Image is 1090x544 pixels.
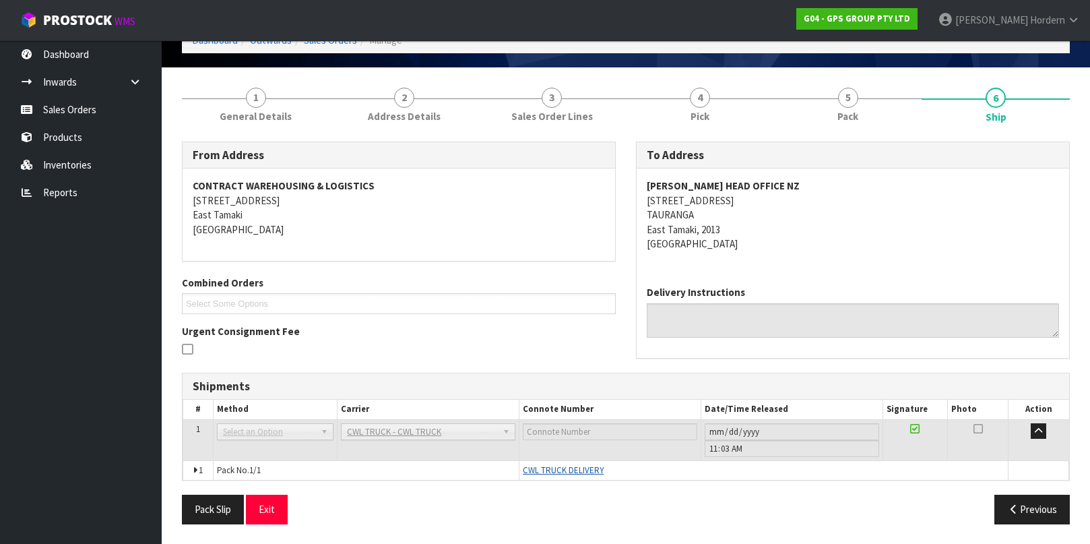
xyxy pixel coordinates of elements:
label: Combined Orders [182,276,263,290]
span: 1/1 [249,464,261,476]
strong: G04 - GPS GROUP PTY LTD [804,13,910,24]
span: Pack [837,109,858,123]
th: # [183,400,214,419]
span: Ship [986,110,1006,124]
button: Pack Slip [182,495,244,524]
label: Urgent Consignment Fee [182,324,300,338]
strong: [PERSON_NAME] HEAD OFFICE NZ [647,179,800,192]
h3: To Address [647,149,1059,162]
th: Signature [883,400,947,419]
span: Pick [691,109,709,123]
span: [PERSON_NAME] [955,13,1028,26]
span: 1 [246,88,266,108]
span: Address Details [368,109,441,123]
span: ProStock [43,11,112,29]
span: 2 [394,88,414,108]
button: Previous [994,495,1070,524]
span: Ship [182,131,1070,535]
th: Carrier [338,400,519,419]
span: Sales Order Lines [511,109,593,123]
span: CWL TRUCK DELIVERY [523,464,604,476]
address: [STREET_ADDRESS] TAURANGA East Tamaki, 2013 [GEOGRAPHIC_DATA] [647,179,1059,251]
span: 4 [690,88,710,108]
input: Connote Number [523,423,697,440]
th: Connote Number [519,400,701,419]
strong: CONTRACT WAREHOUSING & LOGISTICS [193,179,375,192]
span: 6 [986,88,1006,108]
small: WMS [115,15,135,28]
button: Exit [246,495,288,524]
th: Photo [948,400,1008,419]
span: General Details [220,109,292,123]
span: 1 [199,464,203,476]
th: Date/Time Released [701,400,883,419]
label: Delivery Instructions [647,285,745,299]
th: Action [1008,400,1069,419]
h3: Shipments [193,380,1059,393]
span: CWL TRUCK - CWL TRUCK [347,424,497,440]
th: Method [213,400,337,419]
span: 1 [196,423,200,435]
span: 3 [542,88,562,108]
img: cube-alt.png [20,11,37,28]
span: Select an Option [223,424,315,440]
h3: From Address [193,149,605,162]
address: [STREET_ADDRESS] East Tamaki [GEOGRAPHIC_DATA] [193,179,605,237]
td: Pack No. [213,460,519,480]
span: 5 [838,88,858,108]
span: Hordern [1030,13,1065,26]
